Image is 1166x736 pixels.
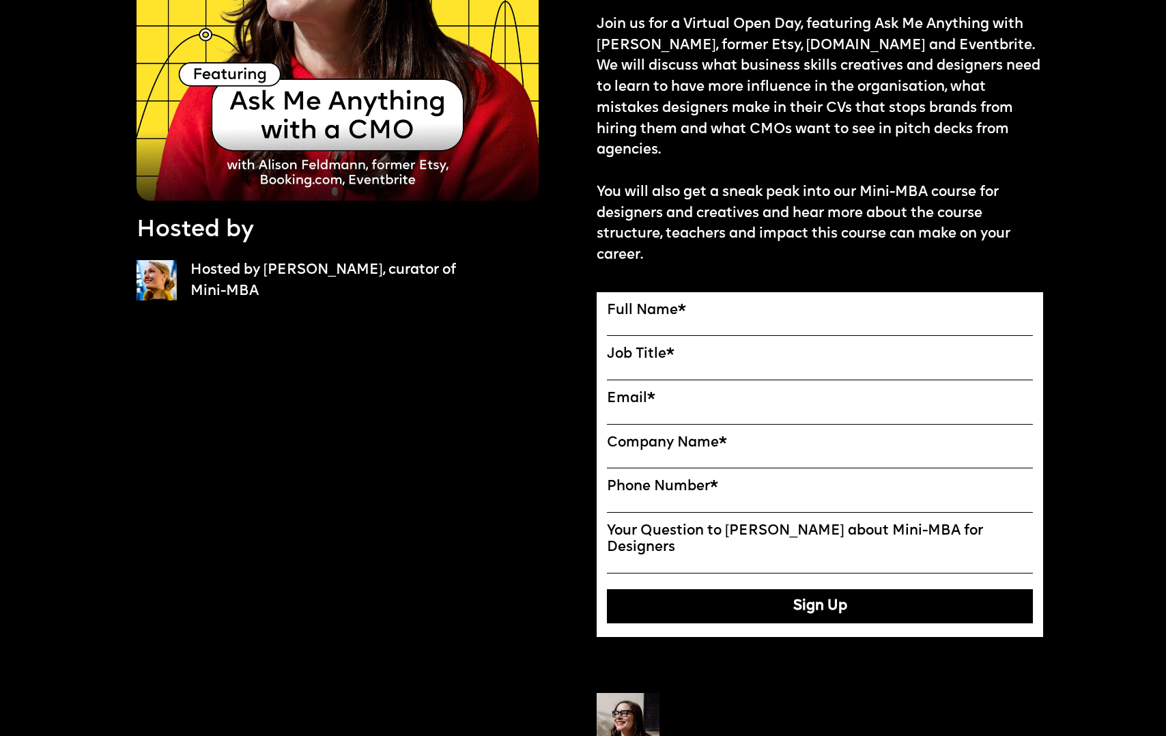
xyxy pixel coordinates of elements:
[607,435,1033,452] label: Company Name
[607,589,1033,623] button: Sign Up
[607,391,1033,408] label: Email
[607,523,1033,556] label: Your Question to [PERSON_NAME] about Mini-MBA for Designers
[137,214,254,247] p: Hosted by
[607,302,1033,320] label: Full Name
[597,14,1043,266] p: Join us for a Virtual Open Day, featuring Ask Me Anything with [PERSON_NAME], former Etsy, [DOMAI...
[190,260,466,302] p: Hosted by [PERSON_NAME], curator of Mini-MBA
[607,479,1033,496] label: Phone Number
[607,346,1033,363] label: Job Title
